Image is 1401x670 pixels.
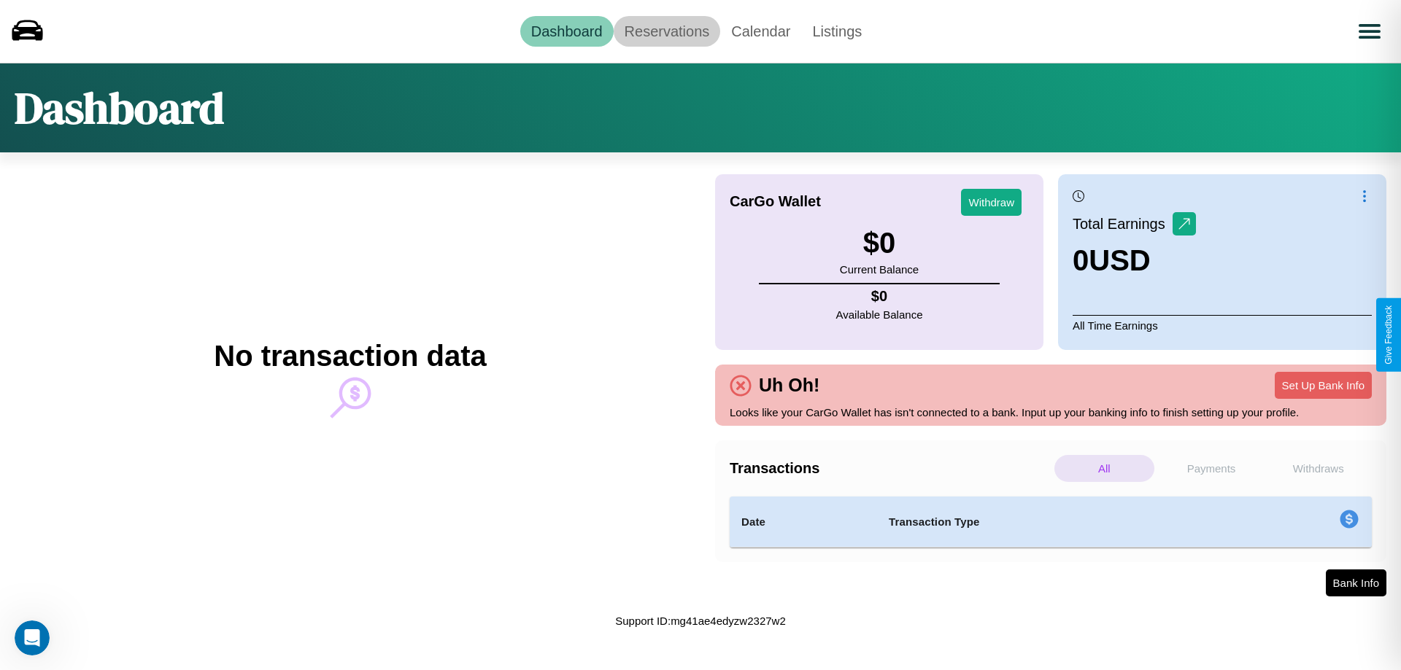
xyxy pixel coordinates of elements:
p: Available Balance [836,305,923,324]
p: All Time Earnings [1073,315,1372,335]
p: Total Earnings [1073,211,1173,237]
a: Reservations [614,16,721,47]
h4: $ 0 [836,288,923,305]
button: Bank Info [1326,569,1386,596]
table: simple table [730,496,1372,548]
a: Dashboard [520,16,614,47]
a: Listings [801,16,873,47]
div: Give Feedback [1383,305,1394,365]
button: Set Up Bank Info [1275,372,1372,399]
h3: 0 USD [1073,244,1196,277]
h2: No transaction data [214,340,486,373]
p: All [1054,455,1154,482]
h4: Uh Oh! [752,375,827,396]
h4: Transaction Type [889,513,1220,531]
button: Withdraw [961,189,1022,216]
p: Withdraws [1268,455,1368,482]
p: Current Balance [840,260,919,279]
h4: CarGo Wallet [730,193,821,210]
iframe: Intercom live chat [15,620,50,655]
p: Looks like your CarGo Wallet has isn't connected to a bank. Input up your banking info to finish ... [730,402,1372,422]
h4: Transactions [730,460,1051,477]
h1: Dashboard [15,78,224,138]
a: Calendar [720,16,801,47]
p: Payments [1162,455,1262,482]
button: Open menu [1349,11,1390,52]
h4: Date [741,513,865,531]
p: Support ID: mg41ae4edyzw2327w2 [615,611,786,631]
h3: $ 0 [840,227,919,260]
